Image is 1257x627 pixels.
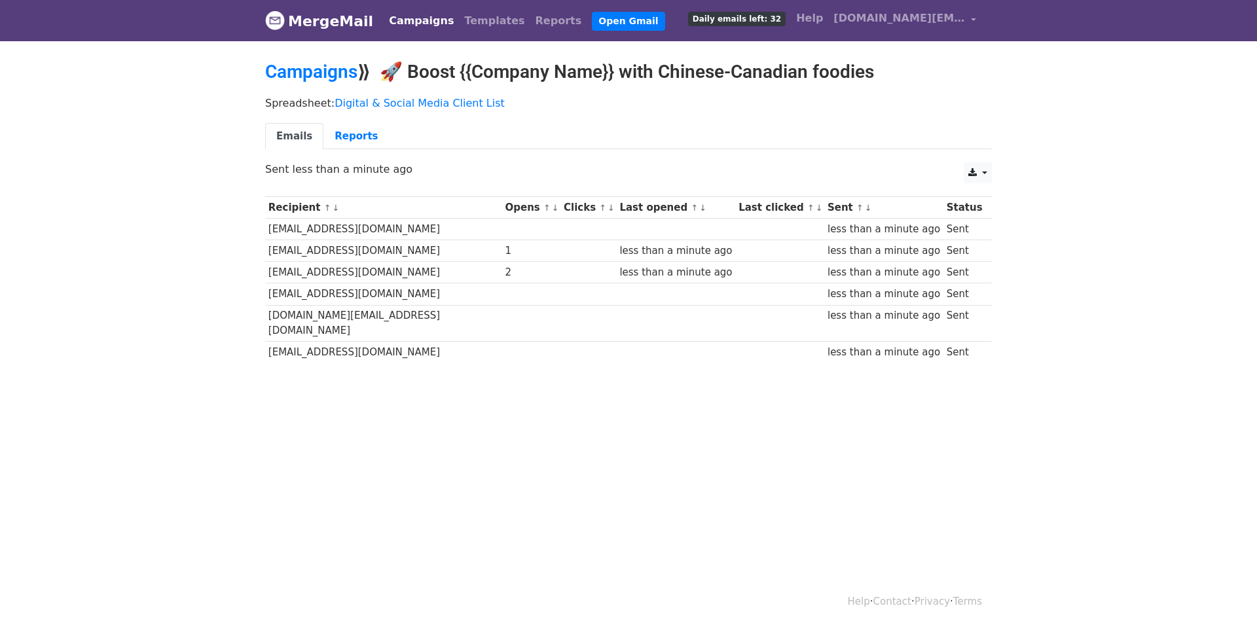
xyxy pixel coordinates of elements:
a: ↓ [816,203,823,213]
td: Sent [943,240,985,262]
a: Reports [323,123,389,150]
a: ↑ [324,203,331,213]
a: Help [848,596,870,607]
div: less than a minute ago [828,222,940,237]
a: Help [791,5,828,31]
td: [EMAIL_ADDRESS][DOMAIN_NAME] [265,262,502,283]
th: Clicks [560,197,616,219]
td: [EMAIL_ADDRESS][DOMAIN_NAME] [265,342,502,363]
iframe: Chat Widget [1192,564,1257,627]
a: Reports [530,8,587,34]
td: [DOMAIN_NAME][EMAIL_ADDRESS][DOMAIN_NAME] [265,305,502,342]
a: Campaigns [384,8,459,34]
span: [DOMAIN_NAME][EMAIL_ADDRESS][DOMAIN_NAME] [833,10,964,26]
a: Templates [459,8,530,34]
td: [EMAIL_ADDRESS][DOMAIN_NAME] [265,219,502,240]
div: less than a minute ago [828,243,940,259]
td: [EMAIL_ADDRESS][DOMAIN_NAME] [265,240,502,262]
th: Status [943,197,985,219]
div: 2 [505,265,557,280]
td: Sent [943,305,985,342]
a: Daily emails left: 32 [683,5,791,31]
a: ↑ [807,203,814,213]
a: ↓ [608,203,615,213]
a: ↓ [865,203,872,213]
a: ↑ [691,203,698,213]
th: Sent [824,197,943,219]
div: less than a minute ago [828,287,940,302]
span: Daily emails left: 32 [688,12,786,26]
a: Digital & Social Media Client List [335,97,505,109]
a: [DOMAIN_NAME][EMAIL_ADDRESS][DOMAIN_NAME] [828,5,981,36]
a: Privacy [915,596,950,607]
td: Sent [943,283,985,305]
a: ↓ [699,203,706,213]
th: Recipient [265,197,502,219]
td: Sent [943,262,985,283]
td: Sent [943,219,985,240]
img: MergeMail logo [265,10,285,30]
h2: ⟫ 🚀 Boost {{Company Name}} with Chinese-Canadian foodies [265,61,992,83]
a: ↓ [552,203,559,213]
td: Sent [943,342,985,363]
td: [EMAIL_ADDRESS][DOMAIN_NAME] [265,283,502,305]
a: ↑ [599,203,606,213]
a: ↓ [332,203,339,213]
a: Contact [873,596,911,607]
a: MergeMail [265,7,373,35]
div: less than a minute ago [619,243,732,259]
p: Sent less than a minute ago [265,162,992,176]
th: Last clicked [735,197,824,219]
th: Last opened [617,197,736,219]
a: Campaigns [265,61,357,82]
div: less than a minute ago [828,308,940,323]
th: Opens [502,197,561,219]
div: less than a minute ago [619,265,732,280]
p: Spreadsheet: [265,96,992,110]
a: ↑ [543,203,551,213]
div: 1 [505,243,557,259]
a: Emails [265,123,323,150]
div: less than a minute ago [828,265,940,280]
div: less than a minute ago [828,345,940,360]
a: Open Gmail [592,12,665,31]
a: Terms [953,596,982,607]
a: ↑ [856,203,864,213]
